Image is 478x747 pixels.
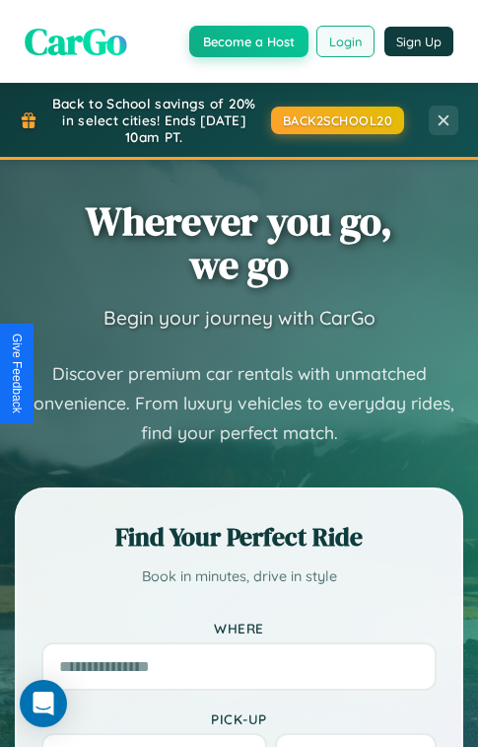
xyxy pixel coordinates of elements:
span: CarGo [25,15,127,67]
h2: Find Your Perfect Ride [41,519,437,555]
button: Login [316,26,375,57]
div: Give Feedback [10,334,24,413]
h3: Begin your journey with CarGo [103,306,376,330]
label: Pick-up [41,710,437,727]
div: Open Intercom Messenger [20,680,67,727]
button: Sign Up [384,27,453,56]
label: Where [41,620,437,636]
p: Book in minutes, drive in style [41,564,437,590]
button: BACK2SCHOOL20 [271,107,405,134]
p: Discover premium car rentals with unmatched convenience. From luxury vehicles to everyday rides, ... [15,359,463,448]
button: Become a Host [189,26,308,57]
span: Back to School savings of 20% in select cities! Ends [DATE] 10am PT. [47,95,261,145]
h1: Wherever you go, we go [86,199,392,286]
